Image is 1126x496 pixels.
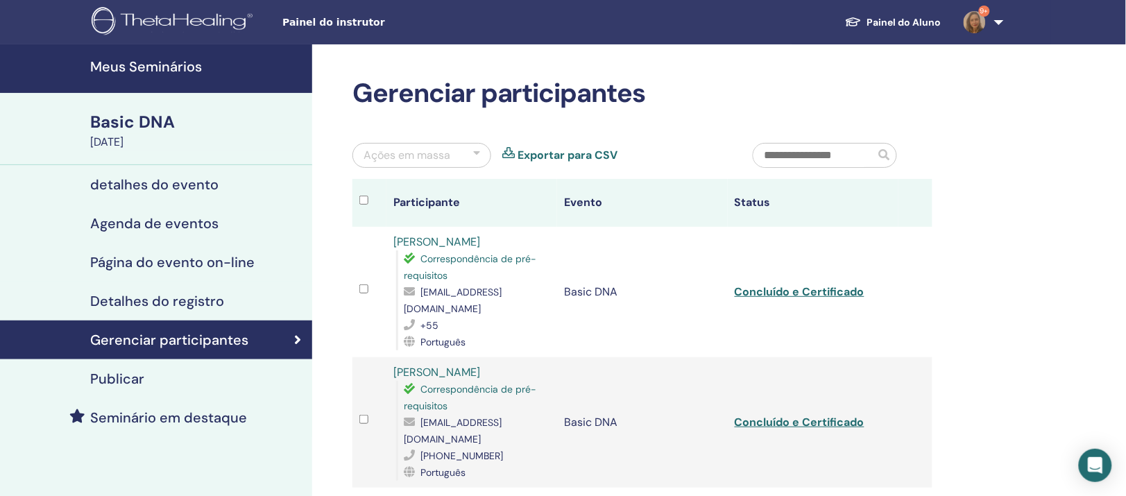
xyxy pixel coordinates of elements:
[393,234,480,249] a: [PERSON_NAME]
[834,10,953,35] a: Painel do Aluno
[90,134,304,151] div: [DATE]
[557,227,728,357] td: Basic DNA
[979,6,990,17] span: 9+
[420,450,503,462] span: [PHONE_NUMBER]
[728,179,898,227] th: Status
[92,7,257,38] img: logo.png
[90,215,219,232] h4: Agenda de eventos
[964,11,986,33] img: default.jpg
[557,357,728,488] td: Basic DNA
[90,370,144,387] h4: Publicar
[90,409,247,426] h4: Seminário em destaque
[386,179,557,227] th: Participante
[90,254,255,271] h4: Página do evento on-line
[735,284,864,299] a: Concluído e Certificado
[282,15,491,30] span: Painel do instrutor
[404,253,536,282] span: Correspondência de pré-requisitos
[1079,449,1112,482] div: Open Intercom Messenger
[845,16,862,28] img: graduation-cap-white.svg
[557,179,728,227] th: Evento
[404,383,536,412] span: Correspondência de pré-requisitos
[420,336,466,348] span: Português
[420,466,466,479] span: Português
[404,286,502,315] span: [EMAIL_ADDRESS][DOMAIN_NAME]
[518,147,617,164] a: Exportar para CSV
[352,78,932,110] h2: Gerenciar participantes
[404,416,502,445] span: [EMAIL_ADDRESS][DOMAIN_NAME]
[735,415,864,429] a: Concluído e Certificado
[90,176,219,193] h4: detalhes do evento
[364,147,450,164] div: Ações em massa
[90,332,248,348] h4: Gerenciar participantes
[420,319,438,332] span: +55
[90,110,304,134] div: Basic DNA
[90,293,224,309] h4: Detalhes do registro
[90,58,304,75] h4: Meus Seminários
[393,365,480,379] a: [PERSON_NAME]
[82,110,312,151] a: Basic DNA[DATE]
